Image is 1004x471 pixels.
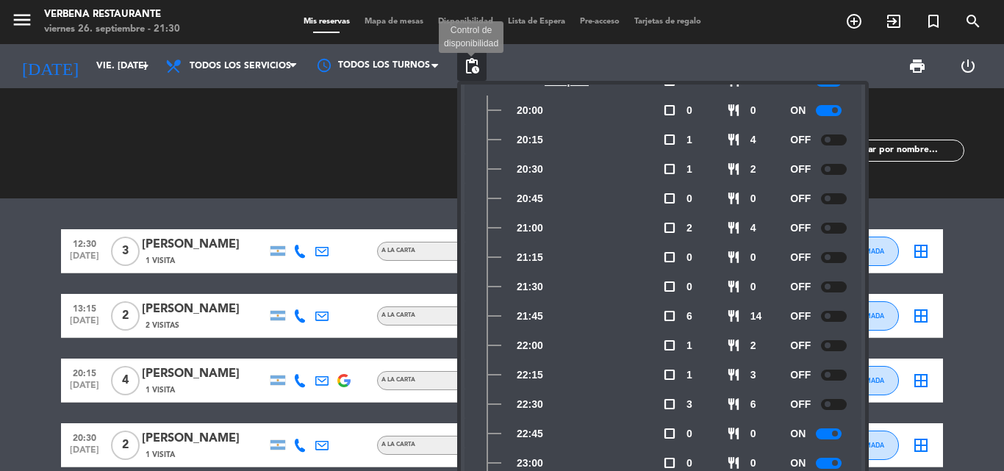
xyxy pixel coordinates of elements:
span: check_box_outline_blank [663,221,676,234]
span: [DATE] [66,251,103,268]
i: add_circle_outline [845,12,863,30]
span: OFF [790,161,811,178]
span: check_box_outline_blank [663,368,676,381]
span: 21:30 [517,278,543,295]
span: 3 [111,237,140,266]
span: check_box_outline_blank [663,309,676,323]
span: restaurant [727,427,740,440]
div: [PERSON_NAME] [142,235,267,254]
span: check_box_outline_blank [663,456,676,470]
span: restaurant [727,456,740,470]
div: LOG OUT [942,44,993,88]
span: 20:15 [517,132,543,148]
span: 2 Visitas [146,320,179,331]
span: 20:30 [66,428,103,445]
div: [PERSON_NAME] [142,364,267,384]
span: check_box_outline_blank [663,280,676,293]
span: check_box_outline_blank [663,133,676,146]
span: Pre-acceso [573,18,627,26]
span: 4 [750,132,756,148]
i: [DATE] [11,50,89,82]
div: [PERSON_NAME] [142,300,267,319]
input: Filtrar por nombre... [850,143,964,159]
span: restaurant [727,133,740,146]
span: OFF [790,220,811,237]
span: 0 [686,190,692,207]
span: check_box_outline_blank [663,162,676,176]
span: 0 [750,278,756,295]
span: Mis reservas [296,18,357,26]
span: 22:30 [517,396,543,413]
span: 21:15 [517,249,543,266]
span: 6 [750,396,756,413]
span: print [908,57,926,75]
span: check_box_outline_blank [663,427,676,440]
span: CONFIRMADA [841,247,884,255]
span: 2 [686,220,692,237]
span: restaurant [727,162,740,176]
div: [PERSON_NAME] [142,429,267,448]
i: menu [11,9,33,31]
span: OFF [790,278,811,295]
span: OFF [790,337,811,354]
span: A LA CARTA [381,377,415,383]
span: 3 [750,367,756,384]
span: check_box_outline_blank [663,398,676,411]
span: restaurant [727,104,740,117]
span: restaurant [727,280,740,293]
i: power_settings_new [959,57,977,75]
span: restaurant [727,368,740,381]
span: 1 [686,161,692,178]
span: [DATE] [66,445,103,462]
span: A LA CARTA [381,312,415,318]
span: 20:00 [517,102,543,119]
span: 1 [686,132,692,148]
span: 1 Visita [146,255,175,267]
span: A LA CARTA [381,442,415,447]
span: 2 [111,431,140,460]
span: restaurant [727,221,740,234]
span: OFF [790,190,811,207]
span: A LA CARTA [381,248,415,254]
span: 14 [750,308,762,325]
span: 1 Visita [146,384,175,396]
span: check_box_outline_blank [663,104,676,117]
span: OFF [790,249,811,266]
span: 21:45 [517,308,543,325]
span: 0 [750,102,756,119]
span: ON [790,425,806,442]
img: google-logo.png [337,374,351,387]
span: Todos los servicios [190,61,291,71]
span: Mapa de mesas [357,18,431,26]
span: 0 [750,425,756,442]
i: turned_in_not [925,12,942,30]
span: 0 [750,190,756,207]
span: 20:30 [517,161,543,178]
span: 0 [686,425,692,442]
span: 2 [750,161,756,178]
span: 21:00 [517,220,543,237]
span: ON [790,102,806,119]
span: 22:15 [517,367,543,384]
span: 12:30 [66,234,103,251]
span: 4 [750,220,756,237]
span: restaurant [727,339,740,352]
span: 13:15 [66,299,103,316]
span: OFF [790,367,811,384]
i: border_all [912,372,930,389]
span: 2 [111,301,140,331]
span: [DATE] [66,316,103,333]
div: Control de disponibilidad [439,21,503,54]
button: menu [11,9,33,36]
span: restaurant [727,251,740,264]
i: border_all [912,242,930,260]
span: [DATE] [66,381,103,398]
span: 0 [750,249,756,266]
span: 20:45 [517,190,543,207]
span: check_box_outline_blank [663,192,676,205]
span: OFF [790,308,811,325]
div: Verbena Restaurante [44,7,180,22]
span: restaurant [727,309,740,323]
div: viernes 26. septiembre - 21:30 [44,22,180,37]
span: 1 Visita [146,449,175,461]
